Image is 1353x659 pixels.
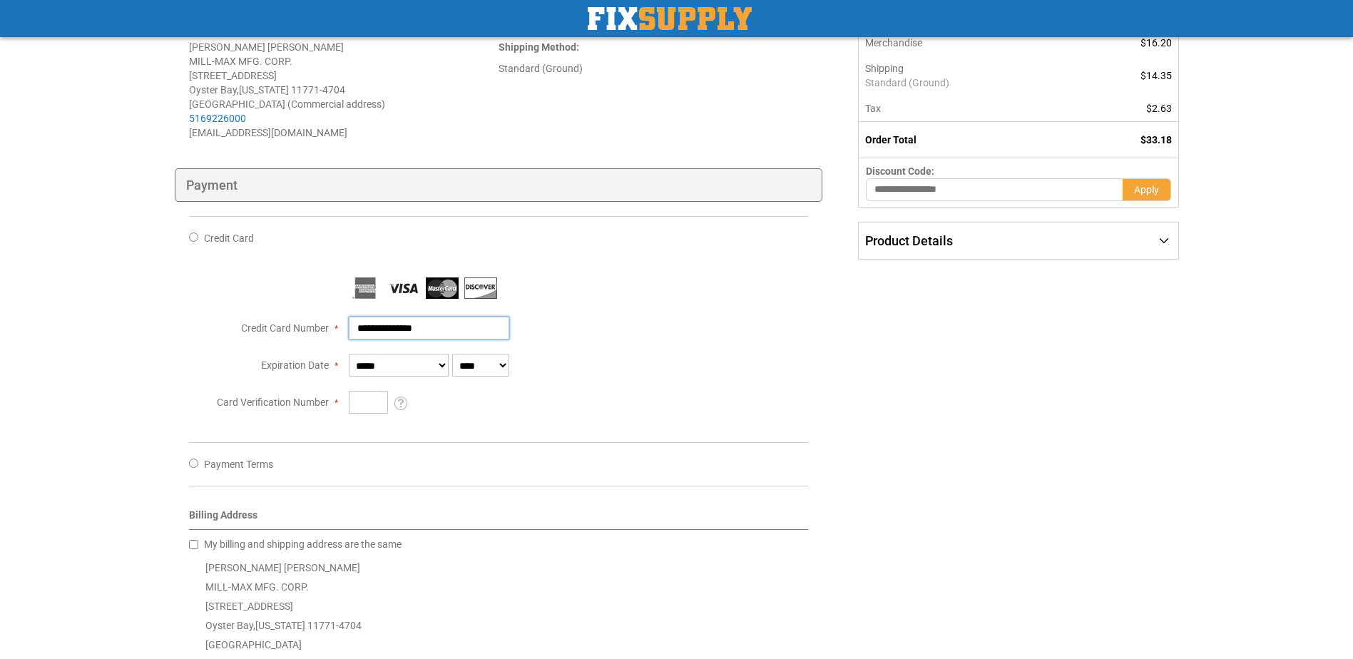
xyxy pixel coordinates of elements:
[499,61,808,76] div: Standard (Ground)
[239,84,289,96] span: [US_STATE]
[1140,134,1172,145] span: $33.18
[866,165,934,177] span: Discount Code:
[499,41,579,53] strong: :
[499,41,576,53] span: Shipping Method
[865,76,1070,90] span: Standard (Ground)
[255,620,305,631] span: [US_STATE]
[865,63,904,74] span: Shipping
[1123,178,1171,201] button: Apply
[387,277,420,299] img: Visa
[189,508,809,530] div: Billing Address
[189,40,499,140] address: [PERSON_NAME] [PERSON_NAME] MILL-MAX MFG. CORP. [STREET_ADDRESS] Oyster Bay , 11771-4704 [GEOGRAP...
[204,459,273,470] span: Payment Terms
[241,322,329,334] span: Credit Card Number
[1140,37,1172,48] span: $16.20
[204,233,254,244] span: Credit Card
[865,134,917,145] strong: Order Total
[349,277,382,299] img: American Express
[1140,70,1172,81] span: $14.35
[865,233,953,248] span: Product Details
[204,538,402,550] span: My billing and shipping address are the same
[261,359,329,371] span: Expiration Date
[189,113,246,124] a: 5169226000
[859,30,1078,56] th: Merchandise
[588,7,752,30] a: store logo
[1134,184,1159,195] span: Apply
[175,168,823,203] div: Payment
[1146,103,1172,114] span: $2.63
[426,277,459,299] img: MasterCard
[859,96,1078,122] th: Tax
[189,127,347,138] span: [EMAIL_ADDRESS][DOMAIN_NAME]
[464,277,497,299] img: Discover
[217,397,329,408] span: Card Verification Number
[588,7,752,30] img: Fix Industrial Supply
